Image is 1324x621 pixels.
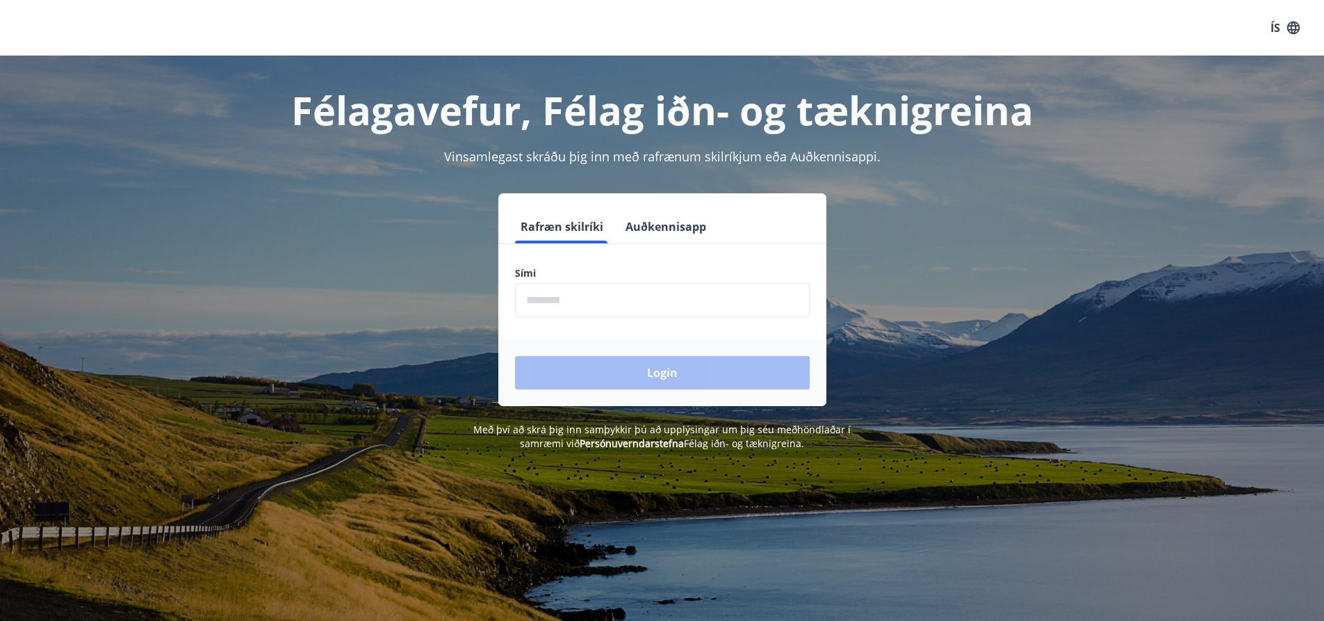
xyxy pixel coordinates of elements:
a: Persónuverndarstefna [580,437,684,450]
span: Með því að skrá þig inn samþykkir þú að upplýsingar um þig séu meðhöndlaðar í samræmi við Félag i... [473,423,851,450]
span: Vinsamlegast skráðu þig inn með rafrænum skilríkjum eða Auðkennisappi. [444,148,881,165]
h1: Félagavefur, Félag iðn- og tæknigreina [179,83,1146,136]
button: Rafræn skilríki [515,210,609,243]
label: Sími [515,266,810,280]
button: Auðkennisapp [620,210,712,243]
button: ÍS [1263,15,1307,40]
